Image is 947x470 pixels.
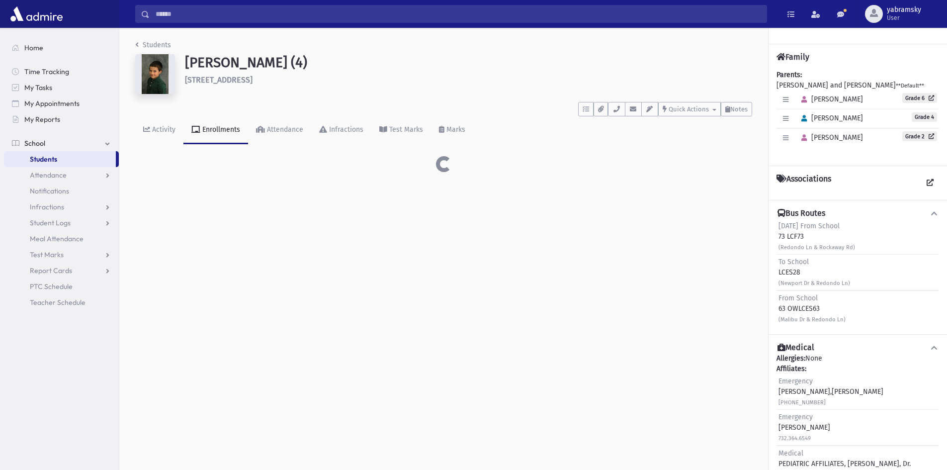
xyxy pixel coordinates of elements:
div: 63 OWLCES63 [778,293,846,324]
div: [PERSON_NAME] [778,412,830,443]
input: Search [150,5,767,23]
span: [PERSON_NAME] [797,95,863,103]
span: Grade 4 [912,112,937,122]
span: School [24,139,45,148]
span: Student Logs [30,218,71,227]
a: Meal Attendance [4,231,119,247]
a: Report Cards [4,263,119,279]
b: Affiliates: [776,365,806,373]
a: View all Associations [921,174,939,192]
h1: [PERSON_NAME] (4) [185,54,752,71]
div: PEDIATRIC AFFILIATES, [PERSON_NAME], Dr. [778,448,911,469]
a: My Tasks [4,80,119,95]
a: Grade 6 [902,93,937,103]
span: To School [778,258,809,266]
a: Attendance [248,116,311,144]
small: (Newport Dr & Redondo Ln) [778,280,850,286]
div: Test Marks [387,125,423,134]
a: Student Logs [4,215,119,231]
span: Home [24,43,43,52]
a: Students [4,151,116,167]
small: 732.364.6549 [778,435,811,442]
h6: [STREET_ADDRESS] [185,75,752,85]
h4: Family [776,52,809,62]
a: Grade 2 [902,131,937,141]
div: 73 LCF73 [778,221,855,252]
a: Activity [135,116,183,144]
span: Notifications [30,187,69,195]
img: AdmirePro [8,4,65,24]
span: [DATE] From School [778,222,840,230]
span: Notes [730,105,748,113]
small: (Redondo Ln & Rockaway Rd) [778,244,855,251]
button: Quick Actions [658,102,721,116]
a: My Reports [4,111,119,127]
div: [PERSON_NAME],[PERSON_NAME] [778,376,883,407]
span: Teacher Schedule [30,298,86,307]
span: Attendance [30,171,67,180]
small: [PHONE_NUMBER] [778,399,826,406]
span: Medical [778,449,803,458]
span: [PERSON_NAME] [797,133,863,142]
a: Students [135,41,171,49]
div: Infractions [327,125,363,134]
div: [PERSON_NAME] and [PERSON_NAME] [776,70,939,158]
a: Enrollments [183,116,248,144]
h4: Medical [777,343,814,353]
button: Notes [721,102,752,116]
a: Attendance [4,167,119,183]
div: Attendance [265,125,303,134]
a: Marks [431,116,473,144]
div: LCES28 [778,257,850,288]
button: Bus Routes [776,208,939,219]
span: Meal Attendance [30,234,84,243]
div: Enrollments [200,125,240,134]
a: Time Tracking [4,64,119,80]
a: Test Marks [4,247,119,263]
button: Medical [776,343,939,353]
span: Emergency [778,413,813,421]
a: Home [4,40,119,56]
span: Test Marks [30,250,64,259]
h4: Bus Routes [777,208,825,219]
a: Test Marks [371,116,431,144]
small: (Malibu Dr & Redondo Ln) [778,316,846,323]
span: From School [778,294,818,302]
span: My Appointments [24,99,80,108]
a: My Appointments [4,95,119,111]
span: My Tasks [24,83,52,92]
nav: breadcrumb [135,40,171,54]
span: Quick Actions [669,105,709,113]
span: PTC Schedule [30,282,73,291]
span: Time Tracking [24,67,69,76]
span: Students [30,155,57,164]
span: My Reports [24,115,60,124]
a: School [4,135,119,151]
span: Infractions [30,202,64,211]
a: Notifications [4,183,119,199]
span: Report Cards [30,266,72,275]
a: Infractions [4,199,119,215]
span: yabramsky [887,6,921,14]
span: User [887,14,921,22]
b: Allergies: [776,354,805,363]
h4: Associations [776,174,831,192]
span: [PERSON_NAME] [797,114,863,122]
a: PTC Schedule [4,279,119,294]
div: Activity [150,125,175,134]
a: Teacher Schedule [4,294,119,310]
div: Marks [444,125,465,134]
b: Parents: [776,71,802,79]
a: Infractions [311,116,371,144]
span: Emergency [778,377,813,385]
